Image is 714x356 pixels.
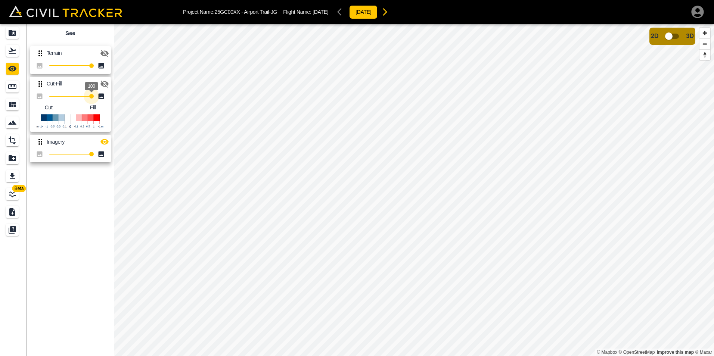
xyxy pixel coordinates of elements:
[597,350,617,355] a: Mapbox
[283,9,328,15] p: Flight Name:
[699,38,710,49] button: Zoom out
[695,350,712,355] a: Maxar
[699,49,710,60] button: Reset bearing to north
[651,33,658,40] span: 2D
[114,24,714,356] canvas: Map
[699,28,710,38] button: Zoom in
[686,33,694,40] span: 3D
[9,6,122,17] img: Civil Tracker
[349,5,378,19] button: [DATE]
[183,9,277,15] p: Project Name: 25GC00XX - Airport Trail-JG
[657,350,694,355] a: Map feedback
[313,9,328,15] span: [DATE]
[619,350,655,355] a: OpenStreetMap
